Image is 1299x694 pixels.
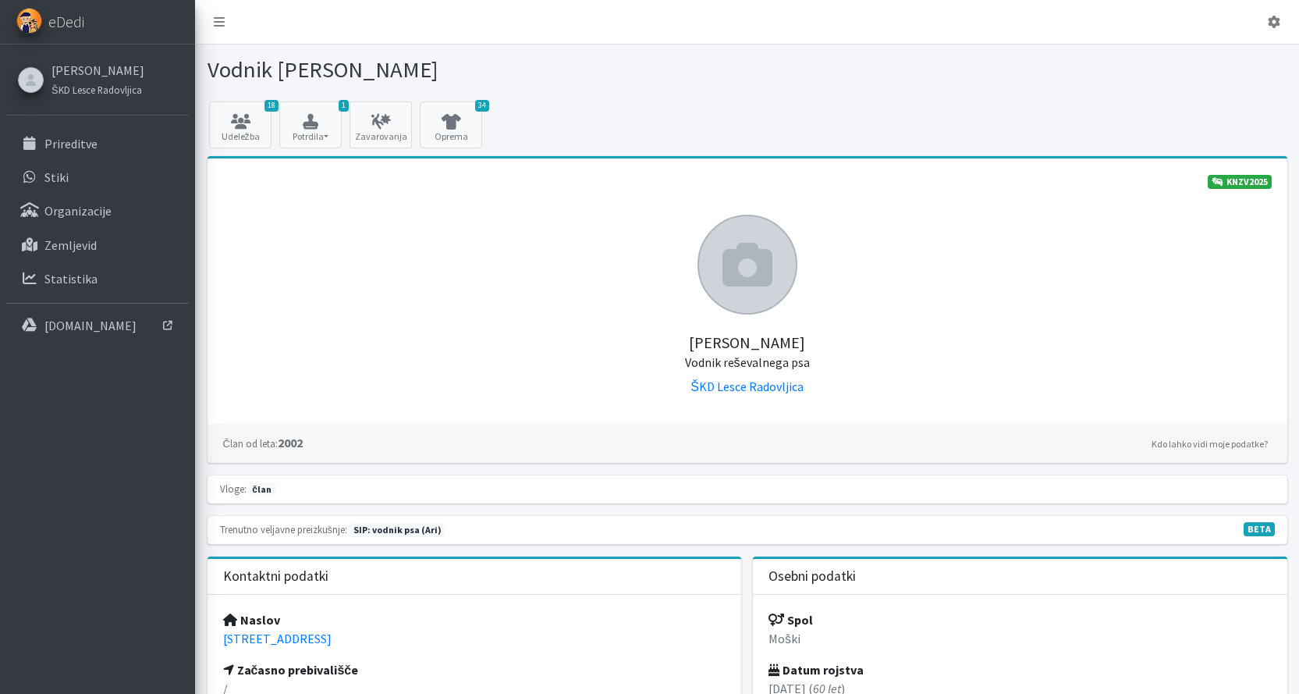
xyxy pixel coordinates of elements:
a: Prireditve [6,128,189,159]
span: 1 [339,100,349,112]
small: Trenutno veljavne preizkušnje: [220,523,347,536]
small: Vloge: [220,482,247,495]
strong: Začasno prebivališče [223,662,359,678]
a: Zemljevid [6,230,189,261]
span: eDedi [48,10,84,34]
img: eDedi [16,8,42,34]
h1: Vodnik [PERSON_NAME] [208,56,742,84]
small: Vodnik reševalnega psa [685,354,810,370]
span: 34 [475,100,489,112]
a: [PERSON_NAME] [51,61,144,80]
p: Stiki [44,169,69,185]
span: Naslednja preizkušnja: pomlad 2027 [350,523,445,537]
strong: Datum rojstva [768,662,864,678]
a: KNZV2025 [1208,175,1272,189]
a: 34 Oprema [420,101,482,148]
a: [DOMAIN_NAME] [6,310,189,341]
strong: 2002 [223,435,303,450]
small: ŠKD Lesce Radovljica [51,84,142,96]
a: Zavarovanja [350,101,412,148]
a: Kdo lahko vidi moje podatke? [1148,435,1272,454]
a: ŠKD Lesce Radovljica [690,379,804,394]
p: Organizacije [44,203,112,219]
strong: Naslov [223,612,280,628]
p: Zemljevid [44,237,97,253]
small: Član od leta: [223,437,278,450]
p: Statistika [44,271,98,286]
span: V fazi razvoja [1244,522,1275,536]
a: [STREET_ADDRESS] [223,631,332,646]
p: Prireditve [44,136,98,151]
p: [DOMAIN_NAME] [44,318,137,333]
h3: Osebni podatki [768,568,856,585]
p: Moški [768,629,1272,648]
span: 18 [264,100,279,112]
button: 1 Potrdila [279,101,342,148]
a: Statistika [6,263,189,294]
a: ŠKD Lesce Radovljica [51,80,144,98]
a: Stiki [6,162,189,193]
a: 18 Udeležba [209,101,272,148]
h3: Kontaktni podatki [223,568,328,585]
a: Organizacije [6,195,189,226]
span: član [249,482,275,496]
h5: [PERSON_NAME] [223,315,1272,371]
strong: Spol [768,612,813,628]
